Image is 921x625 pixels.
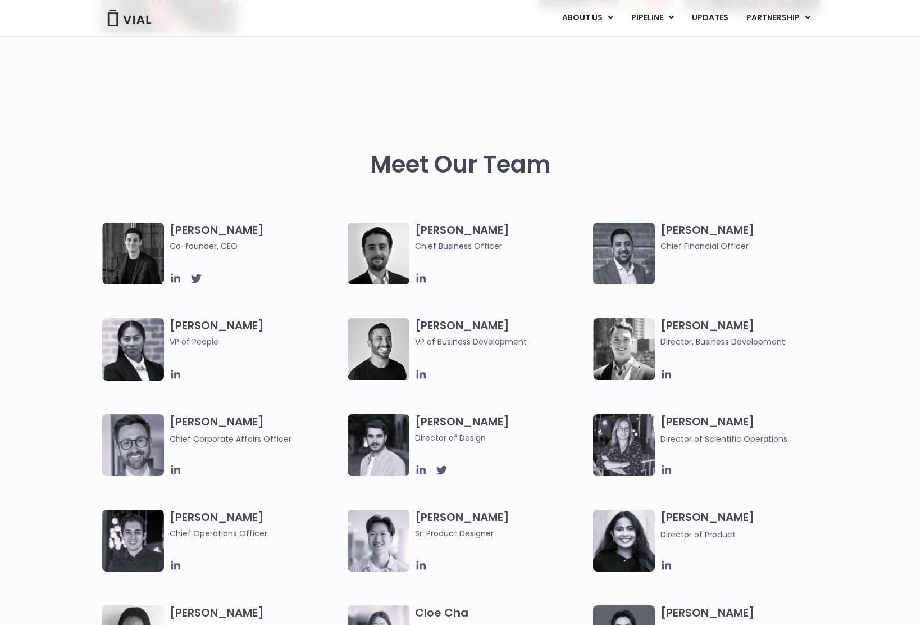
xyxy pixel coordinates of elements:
a: PIPELINEMenu Toggle [622,8,682,28]
h3: [PERSON_NAME] [415,510,587,540]
a: UPDATES [683,8,737,28]
span: Director of Design [415,432,587,444]
span: Co-founder, CEO [170,240,342,252]
img: A black and white photo of a man smiling. [348,318,409,380]
span: Chief Financial Officer [660,240,833,252]
h3: [PERSON_NAME] [415,318,587,348]
span: VP of Business Development [415,336,587,348]
span: Director of Product [660,529,736,540]
span: Sr. Product Designer [415,527,587,540]
h3: [PERSON_NAME] [170,510,342,540]
a: PARTNERSHIPMenu Toggle [737,8,819,28]
span: Director, Business Development [660,336,833,348]
h3: [PERSON_NAME] [170,223,342,252]
span: Chief Operations Officer [170,527,342,540]
span: VP of People [170,336,342,348]
img: Smiling woman named Dhruba [593,510,655,572]
span: Chief Business Officer [415,240,587,252]
img: A black and white photo of a man in a suit holding a vial. [348,223,409,284]
h3: [PERSON_NAME] [660,318,833,348]
img: Catie [102,318,164,381]
img: Headshot of smiling man named Albert [348,414,409,476]
img: A black and white photo of a smiling man in a suit at ARVO 2023. [593,318,655,380]
h3: [PERSON_NAME] [170,414,342,445]
h3: [PERSON_NAME] [415,223,587,252]
span: Chief Corporate Affairs Officer [170,433,291,445]
img: Headshot of smiling man named Samir [593,223,655,284]
img: Brennan [348,510,409,572]
h3: [PERSON_NAME] [660,510,833,541]
img: Paolo-M [102,414,164,476]
h3: [PERSON_NAME] [660,223,833,252]
img: A black and white photo of a man in a suit attending a Summit. [102,223,164,284]
img: Headshot of smiling woman named Sarah [593,414,655,476]
a: ABOUT USMenu Toggle [553,8,622,28]
img: Vial Logo [107,10,152,26]
h3: [PERSON_NAME] [415,414,587,444]
span: Director of Scientific Operations [660,433,787,445]
h3: [PERSON_NAME] [660,414,833,445]
img: Headshot of smiling man named Josh [102,510,164,572]
h3: [PERSON_NAME] [170,318,342,364]
h2: Meet Our Team [370,151,551,178]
